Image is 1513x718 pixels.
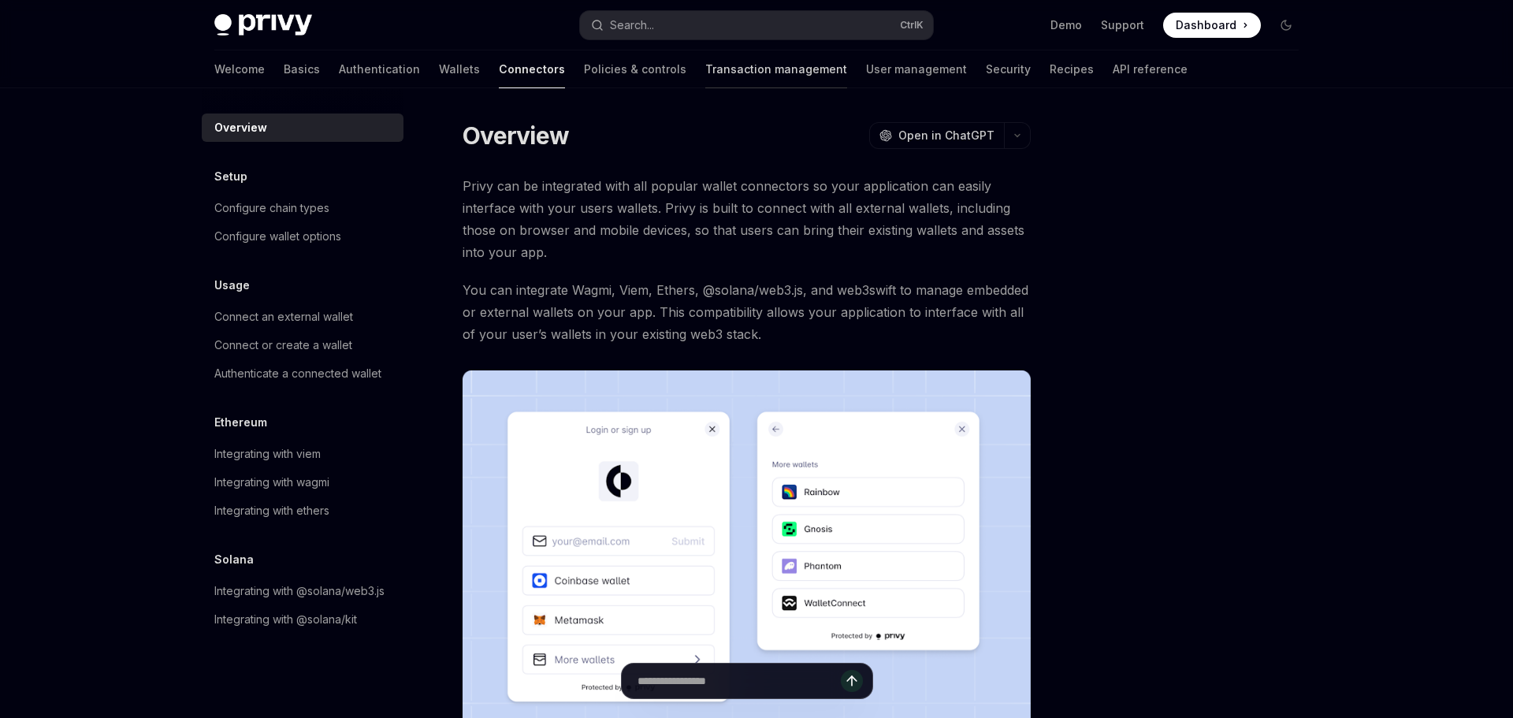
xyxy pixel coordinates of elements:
span: You can integrate Wagmi, Viem, Ethers, @solana/web3.js, and web3swift to manage embedded or exter... [463,279,1031,345]
a: Configure chain types [202,194,403,222]
img: dark logo [214,14,312,36]
button: Open in ChatGPT [869,122,1004,149]
h5: Usage [214,276,250,295]
a: Connect or create a wallet [202,331,403,359]
a: Integrating with viem [202,440,403,468]
input: Ask a question... [638,664,841,698]
a: Support [1101,17,1144,33]
div: Integrating with wagmi [214,473,329,492]
button: Search...CtrlK [580,11,933,39]
div: Integrating with @solana/web3.js [214,582,385,601]
a: Connectors [499,50,565,88]
a: User management [866,50,967,88]
div: Search... [610,16,654,35]
a: Demo [1050,17,1082,33]
div: Authenticate a connected wallet [214,364,381,383]
a: Connect an external wallet [202,303,403,331]
span: Open in ChatGPT [898,128,994,143]
button: Send message [841,670,863,692]
a: Wallets [439,50,480,88]
div: Configure wallet options [214,227,341,246]
a: Welcome [214,50,265,88]
div: Integrating with viem [214,445,321,463]
a: Integrating with @solana/kit [202,605,403,634]
h5: Ethereum [214,413,267,432]
div: Connect or create a wallet [214,336,352,355]
div: Integrating with @solana/kit [214,610,357,629]
a: Integrating with @solana/web3.js [202,577,403,605]
h1: Overview [463,121,569,150]
span: Ctrl K [900,19,924,32]
a: Integrating with wagmi [202,468,403,497]
a: Basics [284,50,320,88]
a: Security [986,50,1031,88]
span: Privy can be integrated with all popular wallet connectors so your application can easily interfa... [463,175,1031,263]
a: API reference [1113,50,1188,88]
h5: Setup [214,167,247,186]
div: Connect an external wallet [214,307,353,326]
div: Overview [214,118,267,137]
button: Toggle dark mode [1273,13,1299,38]
a: Integrating with ethers [202,497,403,525]
a: Authenticate a connected wallet [202,359,403,388]
div: Integrating with ethers [214,501,329,520]
a: Transaction management [705,50,847,88]
a: Dashboard [1163,13,1261,38]
a: Configure wallet options [202,222,403,251]
a: Policies & controls [584,50,686,88]
div: Configure chain types [214,199,329,218]
a: Overview [202,113,403,142]
span: Dashboard [1176,17,1236,33]
a: Recipes [1050,50,1094,88]
h5: Solana [214,550,254,569]
a: Authentication [339,50,420,88]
